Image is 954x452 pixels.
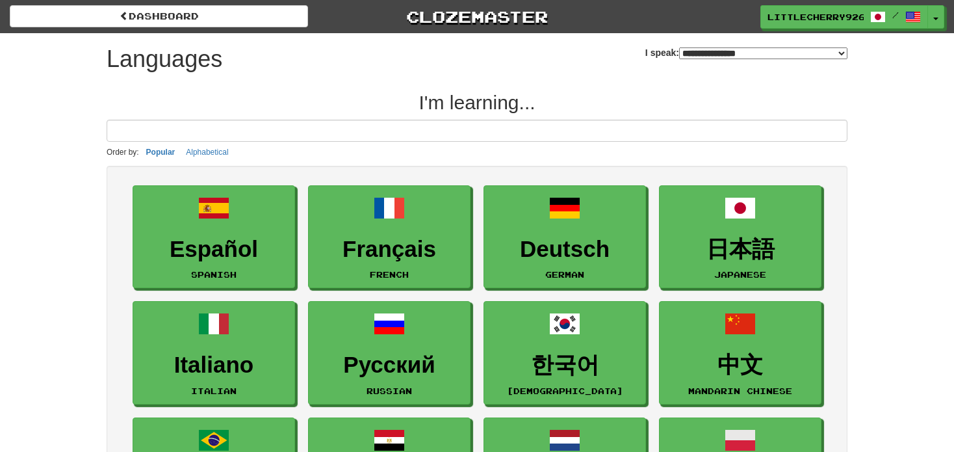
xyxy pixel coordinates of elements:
[507,386,623,395] small: [DEMOGRAPHIC_DATA]
[10,5,308,27] a: dashboard
[328,5,626,28] a: Clozemaster
[107,92,847,113] h2: I'm learning...
[315,352,463,378] h3: Русский
[714,270,766,279] small: Japanese
[133,301,295,405] a: ItalianoItalian
[182,145,232,159] button: Alphabetical
[892,10,899,20] span: /
[191,270,237,279] small: Spanish
[107,46,222,72] h1: Languages
[767,11,864,23] span: LittleCherry9267
[483,301,646,405] a: 한국어[DEMOGRAPHIC_DATA]
[760,5,928,29] a: LittleCherry9267 /
[666,352,814,378] h3: 中文
[191,386,237,395] small: Italian
[140,237,288,262] h3: Español
[491,352,639,378] h3: 한국어
[491,237,639,262] h3: Deutsch
[142,145,179,159] button: Popular
[645,46,847,59] label: I speak:
[308,185,471,289] a: FrançaisFrench
[688,386,792,395] small: Mandarin Chinese
[140,352,288,378] h3: Italiano
[133,185,295,289] a: EspañolSpanish
[679,47,847,59] select: I speak:
[308,301,471,405] a: РусскийRussian
[370,270,409,279] small: French
[367,386,412,395] small: Russian
[545,270,584,279] small: German
[659,185,821,289] a: 日本語Japanese
[483,185,646,289] a: DeutschGerman
[315,237,463,262] h3: Français
[666,237,814,262] h3: 日本語
[659,301,821,405] a: 中文Mandarin Chinese
[107,148,139,157] small: Order by:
